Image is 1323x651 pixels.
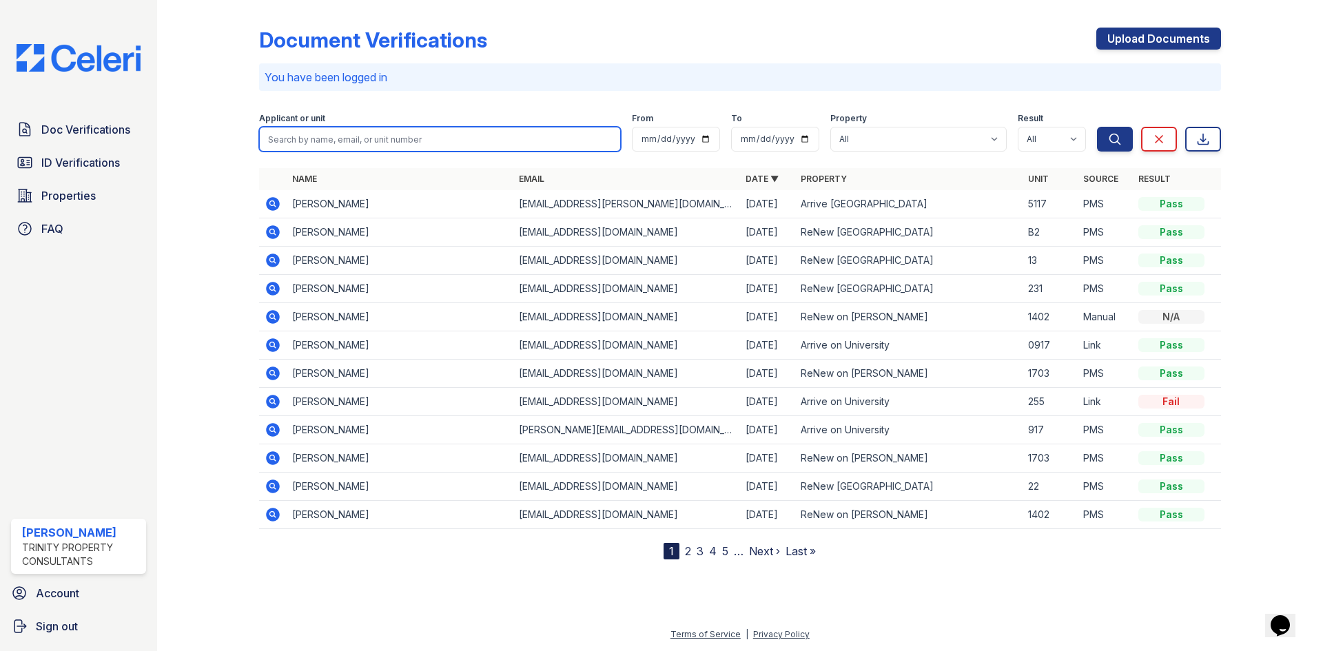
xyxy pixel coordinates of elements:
td: 1402 [1023,303,1078,331]
td: [EMAIL_ADDRESS][DOMAIN_NAME] [513,388,740,416]
td: PMS [1078,360,1133,388]
div: 1 [664,543,679,559]
label: To [731,113,742,124]
iframe: chat widget [1265,596,1309,637]
button: Sign out [6,612,152,640]
div: Pass [1138,508,1204,521]
td: [DATE] [740,275,795,303]
div: Pass [1138,366,1204,380]
td: [DATE] [740,444,795,473]
td: 1703 [1023,360,1078,388]
td: Link [1078,331,1133,360]
span: Account [36,585,79,601]
td: [DATE] [740,247,795,275]
td: ReNew [GEOGRAPHIC_DATA] [795,218,1022,247]
td: [PERSON_NAME] [287,218,513,247]
label: Property [830,113,867,124]
a: Source [1083,174,1118,184]
td: PMS [1078,190,1133,218]
span: Properties [41,187,96,204]
td: [DATE] [740,303,795,331]
a: 5 [722,544,728,558]
td: [DATE] [740,416,795,444]
td: 917 [1023,416,1078,444]
div: Pass [1138,225,1204,239]
a: Name [292,174,317,184]
a: Upload Documents [1096,28,1221,50]
td: ReNew on [PERSON_NAME] [795,360,1022,388]
div: Pass [1138,254,1204,267]
td: [PERSON_NAME] [287,331,513,360]
td: Link [1078,388,1133,416]
td: [DATE] [740,360,795,388]
td: Arrive on University [795,388,1022,416]
a: FAQ [11,215,146,242]
label: Applicant or unit [259,113,325,124]
td: [EMAIL_ADDRESS][DOMAIN_NAME] [513,444,740,473]
td: [PERSON_NAME] [287,388,513,416]
td: [EMAIL_ADDRESS][DOMAIN_NAME] [513,360,740,388]
td: Arrive on University [795,331,1022,360]
td: 13 [1023,247,1078,275]
a: Result [1138,174,1171,184]
td: [DATE] [740,501,795,529]
td: PMS [1078,416,1133,444]
td: [PERSON_NAME] [287,190,513,218]
a: Privacy Policy [753,629,810,639]
td: PMS [1078,501,1133,529]
a: Property [801,174,847,184]
td: [PERSON_NAME] [287,360,513,388]
td: [EMAIL_ADDRESS][PERSON_NAME][DOMAIN_NAME] [513,190,740,218]
td: Manual [1078,303,1133,331]
td: PMS [1078,247,1133,275]
td: PMS [1078,444,1133,473]
td: Arrive [GEOGRAPHIC_DATA] [795,190,1022,218]
td: 0917 [1023,331,1078,360]
td: [DATE] [740,473,795,501]
label: Result [1018,113,1043,124]
td: [PERSON_NAME] [287,247,513,275]
div: Pass [1138,282,1204,296]
td: ReNew on [PERSON_NAME] [795,501,1022,529]
div: | [746,629,748,639]
td: 231 [1023,275,1078,303]
td: ReNew on [PERSON_NAME] [795,303,1022,331]
td: [PERSON_NAME] [287,444,513,473]
td: Arrive on University [795,416,1022,444]
span: Sign out [36,618,78,634]
td: [EMAIL_ADDRESS][DOMAIN_NAME] [513,275,740,303]
a: Account [6,579,152,607]
td: PMS [1078,275,1133,303]
td: [EMAIL_ADDRESS][DOMAIN_NAME] [513,247,740,275]
td: [EMAIL_ADDRESS][DOMAIN_NAME] [513,303,740,331]
label: From [632,113,653,124]
td: [DATE] [740,388,795,416]
div: Pass [1138,197,1204,211]
td: [DATE] [740,190,795,218]
span: ID Verifications [41,154,120,171]
a: Next › [749,544,780,558]
a: ID Verifications [11,149,146,176]
span: Doc Verifications [41,121,130,138]
td: PMS [1078,473,1133,501]
td: [EMAIL_ADDRESS][DOMAIN_NAME] [513,218,740,247]
div: Document Verifications [259,28,487,52]
td: [PERSON_NAME] [287,416,513,444]
span: FAQ [41,220,63,237]
td: [DATE] [740,218,795,247]
td: [PERSON_NAME][EMAIL_ADDRESS][DOMAIN_NAME] [513,416,740,444]
div: Trinity Property Consultants [22,541,141,568]
a: Date ▼ [746,174,779,184]
td: [PERSON_NAME] [287,303,513,331]
td: 255 [1023,388,1078,416]
div: Pass [1138,479,1204,493]
a: 4 [709,544,717,558]
td: 5117 [1023,190,1078,218]
a: Terms of Service [670,629,741,639]
div: Pass [1138,451,1204,465]
td: [PERSON_NAME] [287,501,513,529]
div: Fail [1138,395,1204,409]
td: [PERSON_NAME] [287,473,513,501]
td: B2 [1023,218,1078,247]
td: 1402 [1023,501,1078,529]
